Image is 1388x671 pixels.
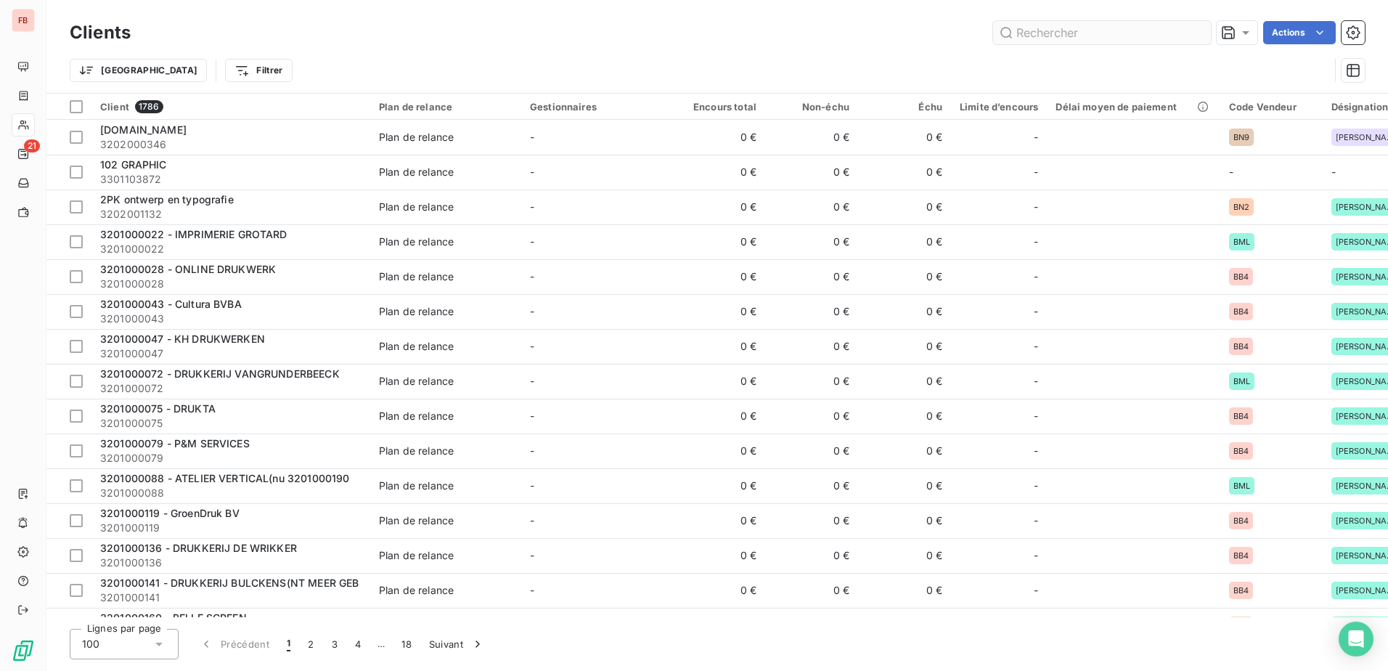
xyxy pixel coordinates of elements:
[672,155,765,190] td: 0 €
[379,409,454,423] div: Plan de relance
[393,629,420,659] button: 18
[379,269,454,284] div: Plan de relance
[858,329,951,364] td: 0 €
[100,590,362,605] span: 3201000141
[530,101,664,113] div: Gestionnaires
[1263,21,1336,44] button: Actions
[672,329,765,364] td: 0 €
[672,224,765,259] td: 0 €
[765,573,858,608] td: 0 €
[24,139,40,152] span: 21
[1034,269,1038,284] span: -
[765,259,858,294] td: 0 €
[765,329,858,364] td: 0 €
[1233,377,1250,386] span: BML
[100,277,362,291] span: 3201000028
[100,158,167,171] span: 102 GRAPHIC
[70,20,131,46] h3: Clients
[100,437,250,450] span: 3201000079 - P&M SERVICES
[100,101,129,113] span: Client
[379,479,454,493] div: Plan de relance
[858,190,951,224] td: 0 €
[100,333,265,345] span: 3201000047 - KH DRUKWERKEN
[858,538,951,573] td: 0 €
[1339,622,1373,656] div: Open Intercom Messenger
[765,399,858,434] td: 0 €
[1056,101,1211,113] div: Délai moyen de paiement
[100,507,240,519] span: 3201000119 - GroenDruk BV
[100,521,362,535] span: 3201000119
[867,101,942,113] div: Échu
[100,556,362,570] span: 3201000136
[1034,479,1038,493] span: -
[82,637,99,651] span: 100
[530,444,534,457] span: -
[100,402,216,415] span: 3201000075 - DRUKTA
[530,200,534,213] span: -
[379,165,454,179] div: Plan de relance
[12,639,35,662] img: Logo LeanPay
[100,542,297,554] span: 3201000136 - DRUKKERIJ DE WRIKKER
[858,224,951,259] td: 0 €
[858,399,951,434] td: 0 €
[993,21,1211,44] input: Rechercher
[765,190,858,224] td: 0 €
[530,410,534,422] span: -
[225,59,292,82] button: Filtrer
[1233,342,1249,351] span: BB4
[100,451,362,465] span: 3201000079
[672,503,765,538] td: 0 €
[135,100,163,113] span: 1786
[1233,133,1249,142] span: BN9
[287,637,290,651] span: 1
[530,270,534,282] span: -
[278,629,299,659] button: 1
[100,611,247,624] span: 3201000160 - BELLE SCREEN
[672,468,765,503] td: 0 €
[672,573,765,608] td: 0 €
[1233,481,1250,490] span: BML
[530,340,534,352] span: -
[858,573,951,608] td: 0 €
[379,304,454,319] div: Plan de relance
[100,298,242,310] span: 3201000043 - Cultura BVBA
[1034,409,1038,423] span: -
[100,263,276,275] span: 3201000028 - ONLINE DRUKWERK
[672,259,765,294] td: 0 €
[323,629,346,659] button: 3
[1034,548,1038,563] span: -
[100,228,287,240] span: 3201000022 - IMPRIMERIE GROTARD
[765,364,858,399] td: 0 €
[100,207,362,221] span: 3202001132
[299,629,322,659] button: 2
[1229,101,1314,113] div: Code Vendeur
[681,101,756,113] div: Encours total
[672,608,765,643] td: 0 €
[1034,374,1038,389] span: -
[100,486,362,500] span: 3201000088
[765,608,858,643] td: 0 €
[100,172,362,187] span: 3301103872
[379,444,454,458] div: Plan de relance
[100,242,362,256] span: 3201000022
[858,608,951,643] td: 0 €
[379,235,454,249] div: Plan de relance
[765,503,858,538] td: 0 €
[858,364,951,399] td: 0 €
[370,633,393,656] span: …
[1034,583,1038,598] span: -
[379,513,454,528] div: Plan de relance
[1233,586,1249,595] span: BB4
[100,416,362,431] span: 3201000075
[530,514,534,526] span: -
[1034,513,1038,528] span: -
[379,130,454,145] div: Plan de relance
[379,200,454,214] div: Plan de relance
[672,538,765,573] td: 0 €
[1233,237,1250,246] span: BML
[858,259,951,294] td: 0 €
[1233,412,1249,420] span: BB4
[1034,304,1038,319] span: -
[100,137,362,152] span: 3202000346
[858,503,951,538] td: 0 €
